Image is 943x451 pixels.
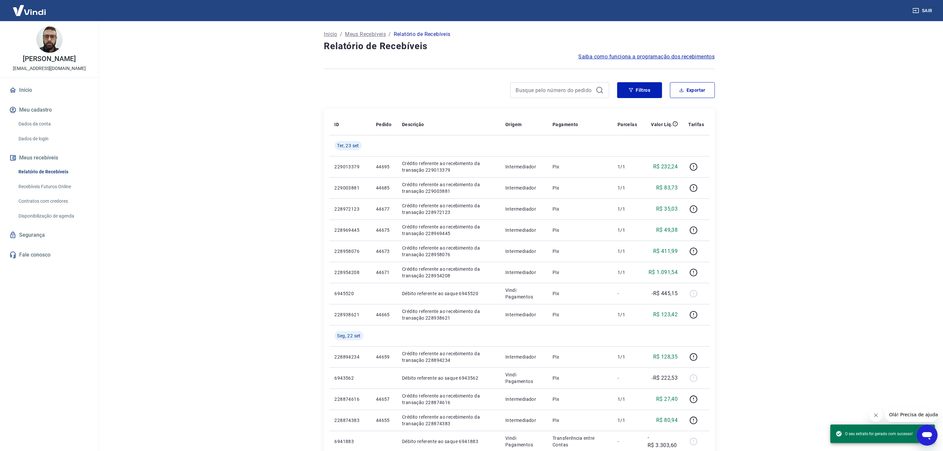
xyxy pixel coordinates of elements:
[553,227,607,233] p: Pix
[648,434,678,449] p: -R$ 3.303,60
[656,184,678,192] p: R$ 83,73
[505,269,542,276] p: Intermediador
[402,438,495,445] p: Débito referente ao saque 6941883
[656,416,678,424] p: R$ 80,94
[553,121,578,128] p: Pagamento
[376,354,391,360] p: 44659
[335,163,365,170] p: 229013379
[402,181,495,194] p: Crédito referente ao recebimento da transação 229003881
[579,53,715,61] span: Saiba como funciona a programação dos recebimentos
[402,393,495,406] p: Crédito referente ao recebimento da transação 228874616
[8,83,91,97] a: Início
[340,30,342,38] p: /
[376,248,391,255] p: 44673
[402,202,495,216] p: Crédito referente ao recebimento da transação 228972123
[653,163,678,171] p: R$ 232,24
[16,194,91,208] a: Contratos com credores
[505,185,542,191] p: Intermediador
[505,371,542,385] p: Vindi Pagamentos
[376,227,391,233] p: 44675
[505,417,542,424] p: Intermediador
[8,151,91,165] button: Meus recebíveis
[649,268,678,276] p: R$ 1.091,54
[885,407,938,422] iframe: Mensagem da empresa
[16,209,91,223] a: Disponibilização de agenda
[652,374,678,382] p: -R$ 222,53
[617,82,662,98] button: Filtros
[553,435,607,448] p: Transferência entre Contas
[505,287,542,300] p: Vindi Pagamentos
[335,227,365,233] p: 228969445
[653,353,678,361] p: R$ 128,35
[337,142,359,149] span: Ter, 23 set
[402,414,495,427] p: Crédito referente ao recebimento da transação 228874383
[553,354,607,360] p: Pix
[656,395,678,403] p: R$ 27,40
[618,121,637,128] p: Parcelas
[376,396,391,402] p: 44657
[376,121,391,128] p: Pedido
[618,163,637,170] p: 1/1
[689,121,704,128] p: Tarifas
[376,163,391,170] p: 44695
[402,121,424,128] p: Descrição
[402,350,495,364] p: Crédito referente ao recebimento da transação 228894234
[376,269,391,276] p: 44671
[402,224,495,237] p: Crédito referente ao recebimento da transação 228969445
[402,266,495,279] p: Crédito referente ao recebimento da transação 228954208
[653,311,678,319] p: R$ 123,42
[618,248,637,255] p: 1/1
[505,206,542,212] p: Intermediador
[618,206,637,212] p: 1/1
[376,311,391,318] p: 44665
[335,438,365,445] p: 6941883
[13,65,86,72] p: [EMAIL_ADDRESS][DOMAIN_NAME]
[4,5,55,10] span: Olá! Precisa de ajuda?
[376,206,391,212] p: 44677
[335,396,365,402] p: 228874616
[335,269,365,276] p: 228954208
[553,311,607,318] p: Pix
[553,417,607,424] p: Pix
[505,163,542,170] p: Intermediador
[656,226,678,234] p: R$ 49,38
[16,165,91,179] a: Relatório de Recebíveis
[335,185,365,191] p: 229003881
[618,438,637,445] p: -
[651,121,673,128] p: Valor Líq.
[869,409,883,422] iframe: Fechar mensagem
[335,417,365,424] p: 228874383
[553,396,607,402] p: Pix
[553,375,607,381] p: Pix
[16,117,91,131] a: Dados da conta
[402,160,495,173] p: Crédito referente ao recebimento da transação 229013379
[618,269,637,276] p: 1/1
[618,354,637,360] p: 1/1
[345,30,386,38] a: Meus Recebíveis
[505,354,542,360] p: Intermediador
[335,121,339,128] p: ID
[36,26,63,53] img: ee41d9d2-f4b4-460d-8c6c-a7a1eabe1ff4.jpeg
[917,425,938,446] iframe: Botão para abrir a janela de mensagens
[388,30,391,38] p: /
[618,185,637,191] p: 1/1
[335,206,365,212] p: 228972123
[324,30,337,38] a: Início
[652,290,678,297] p: -R$ 445,15
[553,290,607,297] p: Pix
[402,245,495,258] p: Crédito referente ao recebimento da transação 228958076
[335,290,365,297] p: 6945520
[553,269,607,276] p: Pix
[16,132,91,146] a: Dados de login
[505,435,542,448] p: Vindi Pagamentos
[836,431,913,437] span: O seu extrato foi gerado com sucesso!
[618,396,637,402] p: 1/1
[402,375,495,381] p: Débito referente ao saque 6943562
[335,311,365,318] p: 228938621
[618,311,637,318] p: 1/1
[516,85,593,95] input: Busque pelo número do pedido
[376,185,391,191] p: 44685
[505,311,542,318] p: Intermediador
